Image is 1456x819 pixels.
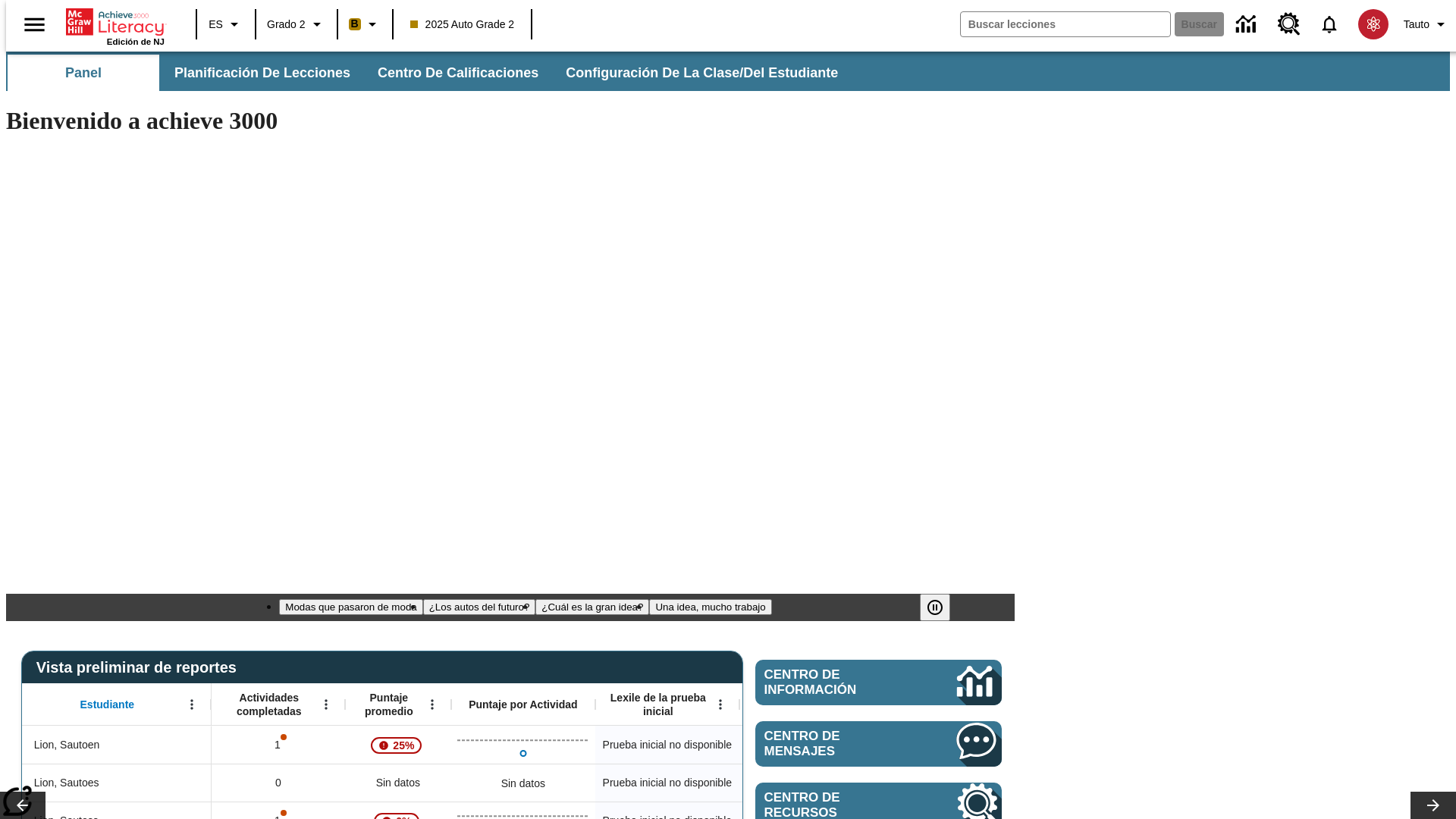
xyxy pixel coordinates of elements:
[6,55,852,91] div: Subbarra de navegación
[739,726,883,764] div: Sin datos, Lion, Sautoen
[920,594,950,621] button: Pausar
[65,64,102,82] span: Panel
[1227,4,1269,45] a: Centro de información
[219,691,319,718] span: Actividades completadas
[1404,17,1429,33] span: Tauto
[423,599,536,615] button: Diapositiva 2 ¿Los autos del futuro?
[261,11,332,38] button: Grado: Grado 2, Elige un grado
[494,768,553,799] div: Sin datos, Lion, Sautoes
[366,55,551,91] button: Centro de calificaciones
[66,7,165,37] a: Portada
[469,698,577,711] span: Puntaje por Actividad
[34,775,99,791] span: Lion, Sautoes
[212,764,345,802] div: 0, Lion, Sautoes
[1269,4,1310,45] a: Centro de recursos, Se abrirá en una pestaña nueva.
[755,660,1002,705] a: Centro de información
[369,767,428,799] span: Sin datos
[353,691,425,718] span: Puntaje promedio
[345,764,451,802] div: Sin datos, Lion, Sautoes
[1310,5,1349,44] a: Notificaciones
[709,693,732,716] button: Abrir menú
[410,17,515,33] span: 2025 Auto Grade 2
[209,17,223,33] span: ES
[107,37,165,46] span: Edición de NJ
[267,17,306,33] span: Grado 2
[603,737,732,753] span: Prueba inicial no disponible, Lion, Sautoen
[275,775,281,791] span: 0
[1410,792,1456,819] button: Carrusel de lecciones, seguir
[566,64,838,82] span: Configuración de la clase/del estudiante
[1398,11,1456,38] button: Perfil/Configuración
[180,693,203,716] button: Abrir menú
[34,737,99,753] span: Lion, Sautoen
[8,55,159,91] button: Panel
[649,599,771,615] button: Diapositiva 4 Una idea, mucho trabajo
[162,55,362,91] button: Planificación de lecciones
[739,764,883,802] div: Sin datos, Lion, Sautoes
[80,698,135,711] span: Estudiante
[961,12,1170,36] input: Buscar campo
[920,594,965,621] div: Pausar
[36,659,244,676] span: Vista preliminar de reportes
[554,55,850,91] button: Configuración de la clase/del estudiante
[273,737,284,753] p: 1
[603,775,732,791] span: Prueba inicial no disponible, Lion, Sautoes
[6,107,1015,135] h1: Bienvenido a achieve 3000
[764,667,906,698] span: Centro de información
[351,14,359,33] span: B
[535,599,649,615] button: Diapositiva 3 ¿Cuál es la gran idea?
[603,691,714,718] span: Lexile de la prueba inicial
[174,64,350,82] span: Planificación de lecciones
[387,732,420,759] span: 25%
[66,5,165,46] div: Portada
[345,726,451,764] div: , 25%, ¡Atención! La puntuación media de 25% correspondiente al primer intento de este estudiante...
[755,721,1002,767] a: Centro de mensajes
[279,599,422,615] button: Diapositiva 1 Modas que pasaron de moda
[378,64,538,82] span: Centro de calificaciones
[1358,9,1389,39] img: avatar image
[12,2,57,47] button: Abrir el menú lateral
[315,693,337,716] button: Abrir menú
[764,729,912,759] span: Centro de mensajes
[421,693,444,716] button: Abrir menú
[343,11,388,38] button: Boost El color de la clase es anaranjado claro. Cambiar el color de la clase.
[202,11,250,38] button: Lenguaje: ES, Selecciona un idioma
[6,52,1450,91] div: Subbarra de navegación
[212,726,345,764] div: 1, Es posible que sea inválido el puntaje de una o más actividades., Lion, Sautoen
[1349,5,1398,44] button: Escoja un nuevo avatar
